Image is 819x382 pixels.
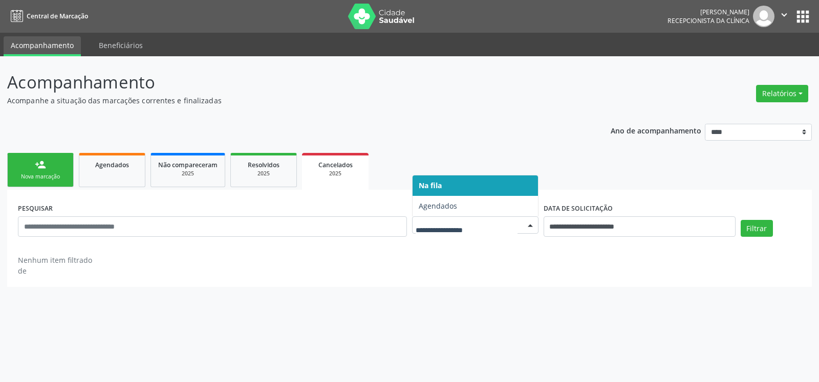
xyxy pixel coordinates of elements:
[15,173,66,181] div: Nova marcação
[741,220,773,237] button: Filtrar
[158,161,218,169] span: Não compareceram
[756,85,808,102] button: Relatórios
[7,70,570,95] p: Acompanhamento
[18,255,92,265] div: Nenhum item filtrado
[7,95,570,106] p: Acompanhe a situação das marcações correntes e finalizadas
[309,170,361,177] div: 2025
[18,265,92,276] div: de
[667,16,749,25] span: Recepcionista da clínica
[238,170,289,177] div: 2025
[35,159,46,170] div: person_add
[92,36,150,54] a: Beneficiários
[774,6,794,27] button: 
[667,8,749,16] div: [PERSON_NAME]
[95,161,129,169] span: Agendados
[27,12,88,20] span: Central de Marcação
[419,181,442,190] span: Na fila
[779,9,790,20] i: 
[158,170,218,177] div: 2025
[794,8,812,26] button: apps
[248,161,279,169] span: Resolvidos
[4,36,81,56] a: Acompanhamento
[544,200,613,216] label: DATA DE SOLICITAÇÃO
[753,6,774,27] img: img
[18,200,53,216] label: PESQUISAR
[419,201,457,211] span: Agendados
[7,8,88,25] a: Central de Marcação
[318,161,353,169] span: Cancelados
[611,124,701,137] p: Ano de acompanhamento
